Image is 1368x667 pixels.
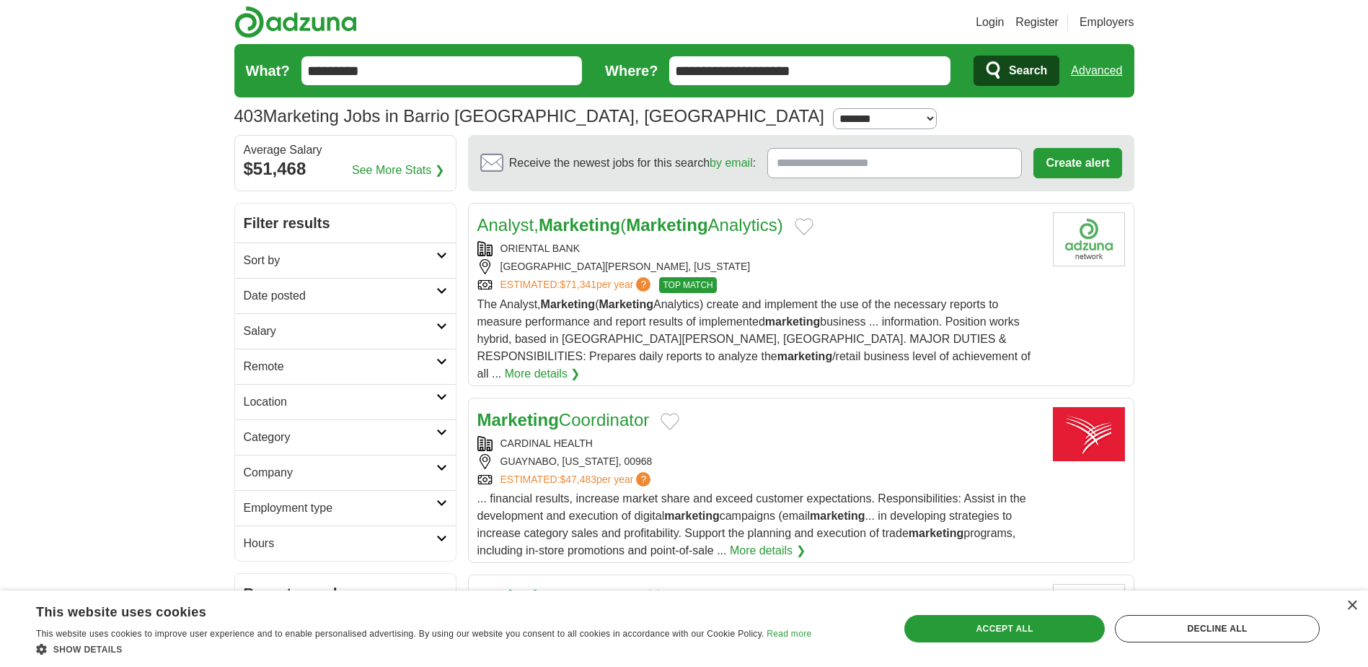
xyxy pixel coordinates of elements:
span: Receive the newest jobs for this search : [509,154,756,172]
label: What? [246,60,290,82]
span: $47,483 [560,474,596,485]
span: ? [636,277,650,292]
span: The Analyst, ( Analytics) create and implement the use of the necessary reports to measure perfor... [477,298,1031,380]
a: Read more, opens a new window [767,629,811,639]
a: Location [235,384,456,419]
button: Search [974,56,1059,86]
span: Show details [53,645,123,655]
span: TOP MATCH [659,277,716,293]
div: [GEOGRAPHIC_DATA][PERSON_NAME], [US_STATE] [477,259,1041,274]
span: 403 [234,103,263,129]
h2: Remote [244,358,436,375]
strong: Marketing [541,298,596,310]
h1: Marketing Jobs in Barrio [GEOGRAPHIC_DATA], [GEOGRAPHIC_DATA] [234,106,824,126]
h2: Company [244,464,436,481]
span: This website uses cookies to improve user experience and to enable personalised advertising. By u... [36,629,764,639]
span: Search [1009,56,1047,85]
strong: marketing [810,510,865,522]
img: Company logo [1053,212,1125,266]
a: Sort by [235,243,456,278]
a: Login [976,14,1004,31]
h2: Salary [244,323,436,340]
div: ORIENTAL BANK [477,241,1041,256]
div: Accept all [904,615,1105,642]
h2: Sort by [244,252,436,269]
strong: Marketing [626,215,707,235]
h2: Hours [244,535,436,552]
h2: Filter results [235,204,456,243]
div: Decline all [1115,615,1320,642]
img: Cardinal Health logo [1053,407,1125,461]
a: Register [1015,14,1059,31]
strong: marketing [765,315,820,328]
a: ESTIMATED:$47,483per year? [500,472,654,487]
span: $71,341 [560,279,596,290]
a: CARDINAL HEALTH [500,437,593,449]
strong: marketing [664,510,719,522]
label: Where? [605,60,658,82]
a: Employers [1080,14,1134,31]
h2: Recent searches [244,583,447,604]
a: See More Stats ❯ [352,162,444,179]
a: MarketingSpecialist [477,587,633,606]
a: Salary [235,313,456,349]
a: Hours [235,526,456,561]
img: Adzuna logo [234,6,357,38]
a: More details ❯ [505,365,581,383]
a: MarketingCoordinator [477,410,650,430]
strong: marketing [909,527,963,539]
a: Date posted [235,278,456,313]
a: Analyst,Marketing(MarketingAnalytics) [477,215,783,235]
span: ... financial results, increase market share and exceed customer expectations. Responsibilities: ... [477,492,1026,557]
a: Advanced [1071,56,1122,85]
h2: Category [244,429,436,446]
strong: Marketing [477,587,559,606]
a: More details ❯ [730,542,806,559]
div: GUAYNABO, [US_STATE], 00968 [477,454,1041,469]
a: Company [235,455,456,490]
div: Close [1346,601,1357,611]
a: Category [235,419,456,455]
h2: Location [244,393,436,411]
a: by email [710,157,753,169]
h2: Employment type [244,500,436,517]
strong: marketing [777,350,832,362]
button: Add to favorite jobs [795,218,813,235]
button: Create alert [1033,148,1121,178]
strong: Marketing [539,215,620,235]
a: Remote [235,349,456,384]
strong: Marketing [599,298,653,310]
strong: Marketing [477,410,559,430]
div: Average Salary [244,144,447,156]
button: Add to favorite jobs [661,413,679,430]
img: Company logo [1053,584,1125,638]
div: $51,468 [244,156,447,182]
a: Employment type [235,490,456,526]
a: ESTIMATED:$71,341per year? [500,277,654,293]
span: ? [636,472,650,487]
div: This website uses cookies [36,599,775,621]
div: Show details [36,642,811,656]
h2: Date posted [244,287,436,305]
